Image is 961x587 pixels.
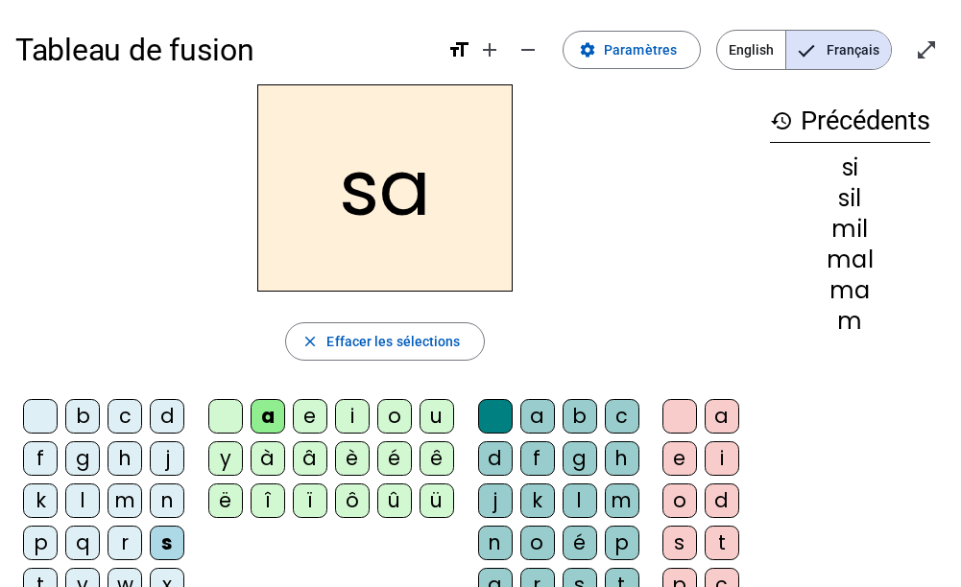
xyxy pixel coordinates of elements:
div: mal [770,248,930,271]
div: h [108,441,142,476]
div: k [23,483,58,518]
div: f [520,441,555,476]
button: Effacer les sélections [285,322,484,361]
div: à [251,441,285,476]
div: l [563,483,597,518]
mat-button-toggle-group: Language selection [716,30,892,70]
div: j [478,483,513,518]
div: e [662,441,697,476]
div: q [65,526,100,560]
div: s [662,526,697,560]
div: a [251,399,285,434]
h2: sa [257,84,513,292]
div: ï [293,483,327,518]
div: mil [770,218,930,241]
h1: Tableau de fusion [15,19,432,81]
div: f [23,441,58,476]
div: k [520,483,555,518]
div: r [108,526,142,560]
div: c [605,399,639,434]
mat-icon: add [478,38,501,61]
div: u [420,399,454,434]
div: î [251,483,285,518]
div: ô [335,483,370,518]
div: l [65,483,100,518]
mat-icon: settings [579,41,596,59]
div: g [563,441,597,476]
mat-icon: format_size [447,38,470,61]
mat-icon: close [301,333,319,350]
div: o [377,399,412,434]
button: Augmenter la taille de la police [470,31,509,69]
div: ë [208,483,243,518]
div: û [377,483,412,518]
div: d [478,441,513,476]
div: c [108,399,142,434]
div: n [478,526,513,560]
div: b [65,399,100,434]
div: a [705,399,739,434]
div: é [377,441,412,476]
div: d [150,399,184,434]
div: p [605,526,639,560]
div: j [150,441,184,476]
div: p [23,526,58,560]
h3: Précédents [770,100,930,143]
div: i [335,399,370,434]
div: i [705,441,739,476]
span: Français [786,31,891,69]
div: â [293,441,327,476]
div: si [770,156,930,179]
div: m [770,310,930,333]
div: o [662,483,697,518]
button: Entrer en plein écran [907,31,946,69]
div: e [293,399,327,434]
span: Paramètres [604,38,677,61]
div: a [520,399,555,434]
div: n [150,483,184,518]
mat-icon: open_in_full [915,38,938,61]
span: English [717,31,785,69]
button: Diminuer la taille de la police [509,31,547,69]
div: sil [770,187,930,210]
div: t [705,526,739,560]
div: ma [770,279,930,302]
div: d [705,483,739,518]
div: o [520,526,555,560]
span: Effacer les sélections [326,330,460,353]
div: g [65,441,100,476]
div: ê [420,441,454,476]
div: s [150,526,184,560]
div: m [605,483,639,518]
mat-icon: remove [517,38,540,61]
div: y [208,441,243,476]
button: Paramètres [563,31,701,69]
div: b [563,399,597,434]
div: ü [420,483,454,518]
div: è [335,441,370,476]
mat-icon: history [770,109,793,132]
div: m [108,483,142,518]
div: é [563,526,597,560]
div: h [605,441,639,476]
